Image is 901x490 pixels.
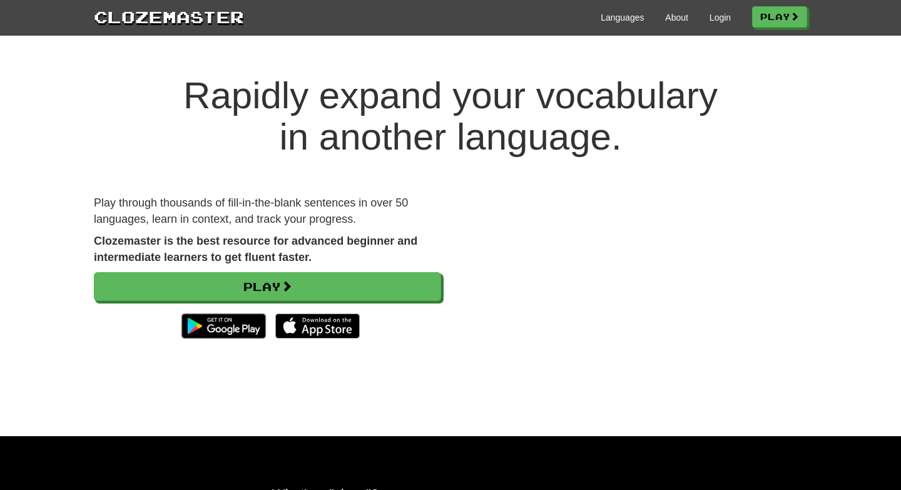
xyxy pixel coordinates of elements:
a: Languages [601,11,644,24]
a: Play [94,272,441,301]
a: Play [752,6,807,28]
a: Clozemaster [94,5,244,28]
strong: Clozemaster is the best resource for advanced beginner and intermediate learners to get fluent fa... [94,235,417,263]
a: Login [710,11,731,24]
p: Play through thousands of fill-in-the-blank sentences in over 50 languages, learn in context, and... [94,195,441,227]
img: Get it on Google Play [175,307,272,345]
a: About [665,11,688,24]
img: Download_on_the_App_Store_Badge_US-UK_135x40-25178aeef6eb6b83b96f5f2d004eda3bffbb37122de64afbaef7... [275,314,360,339]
